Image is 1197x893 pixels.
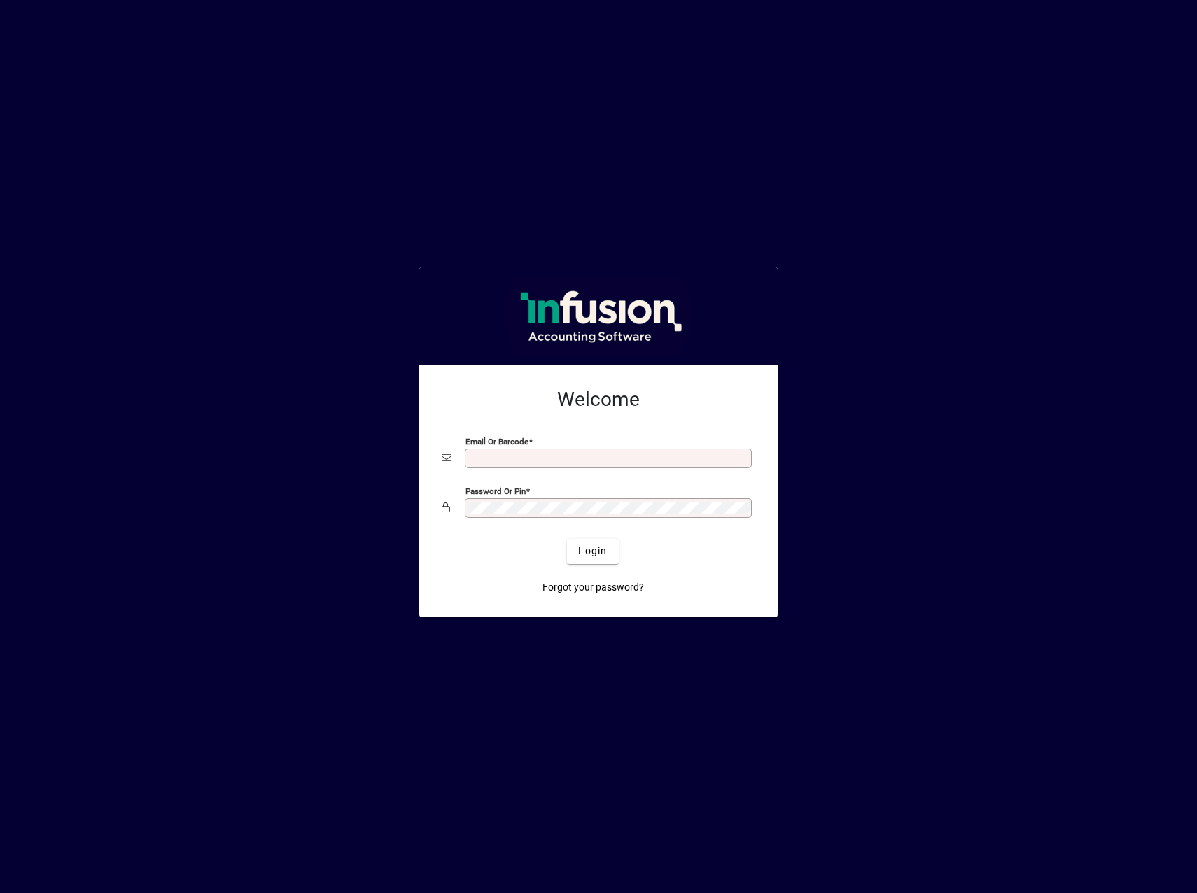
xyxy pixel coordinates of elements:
[542,580,644,595] span: Forgot your password?
[442,388,755,412] h2: Welcome
[465,436,528,446] mat-label: Email or Barcode
[465,486,526,495] mat-label: Password or Pin
[567,539,618,564] button: Login
[537,575,650,600] a: Forgot your password?
[578,544,607,558] span: Login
